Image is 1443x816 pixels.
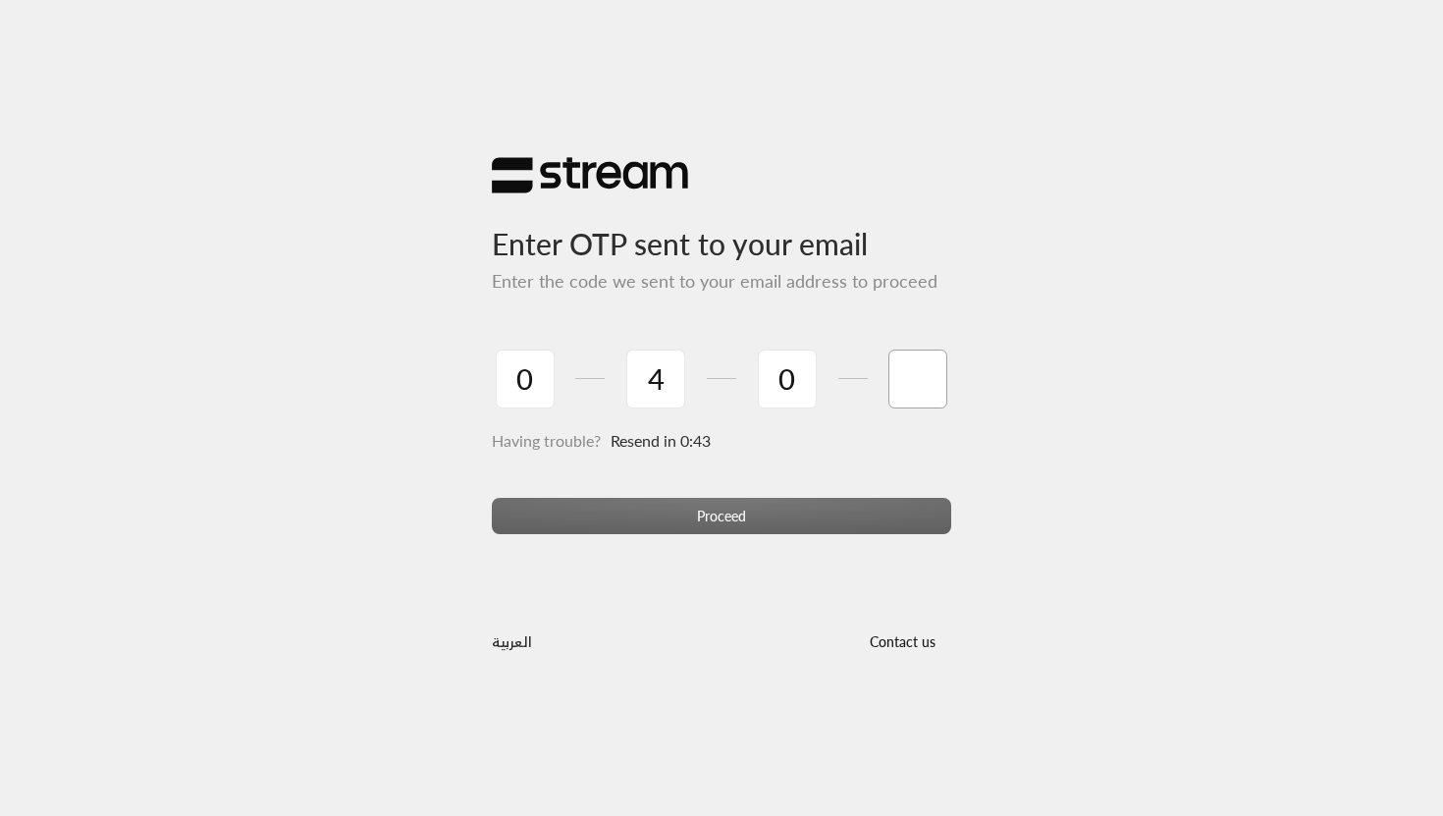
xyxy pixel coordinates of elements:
[611,431,711,450] span: Resend in 0:43
[853,624,951,660] button: Contact us
[492,271,951,293] h5: Enter the code we sent to your email address to proceed
[492,431,601,450] span: Having trouble?
[492,624,532,660] a: العربية
[492,194,951,262] h3: Enter OTP sent to your email
[853,633,951,650] a: Contact us
[492,156,688,194] img: Stream Logo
